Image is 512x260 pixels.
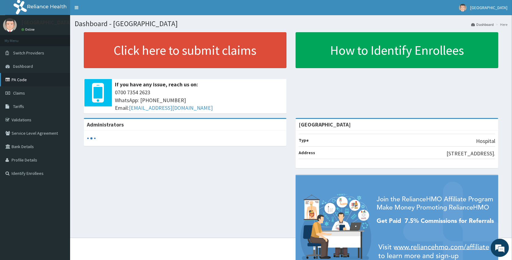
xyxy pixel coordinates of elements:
span: [GEOGRAPHIC_DATA] [470,5,507,10]
span: Claims [13,90,25,96]
p: [GEOGRAPHIC_DATA] [21,20,72,25]
a: [EMAIL_ADDRESS][DOMAIN_NAME] [129,104,213,111]
span: 0700 7354 2623 WhatsApp: [PHONE_NUMBER] Email: [115,88,283,112]
a: Online [21,27,36,32]
span: Switch Providers [13,50,44,56]
p: [STREET_ADDRESS]. [446,150,495,158]
b: Address [299,150,315,155]
a: Dashboard [471,22,494,27]
svg: audio-loading [87,134,96,143]
img: User Image [3,18,17,32]
span: Dashboard [13,64,33,69]
h1: Dashboard - [GEOGRAPHIC_DATA] [75,20,507,28]
b: Administrators [87,121,124,128]
p: Hospital [476,137,495,145]
b: If you have any issue, reach us on: [115,81,198,88]
a: How to Identify Enrollees [296,32,498,68]
a: Click here to submit claims [84,32,286,68]
b: Type [299,137,309,143]
span: Tariffs [13,104,24,109]
img: User Image [459,4,467,12]
strong: [GEOGRAPHIC_DATA] [299,121,351,128]
li: Here [494,22,507,27]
